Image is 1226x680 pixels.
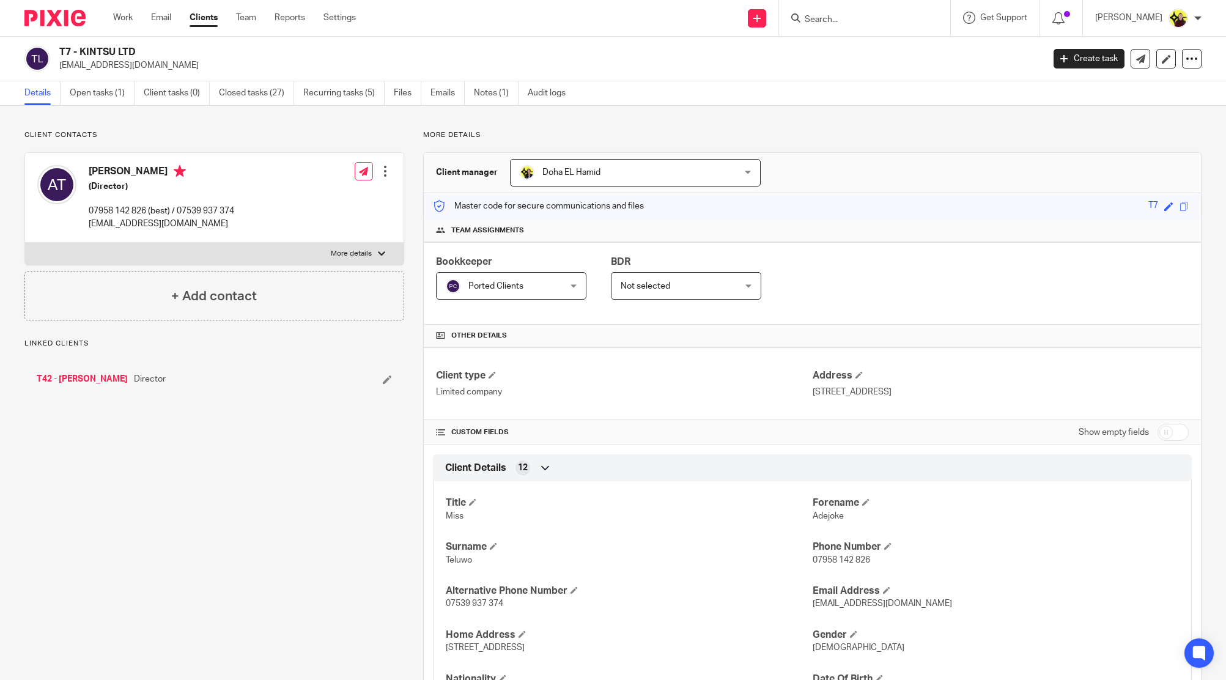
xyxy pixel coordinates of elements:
p: More details [423,130,1202,140]
img: Pixie [24,10,86,26]
span: Doha EL Hamid [542,168,600,177]
span: 07539 937 374 [446,599,503,608]
img: svg%3E [24,46,50,72]
a: Files [394,81,421,105]
a: Client tasks (0) [144,81,210,105]
p: Master code for secure communications and files [433,200,644,212]
a: Clients [190,12,218,24]
span: 12 [518,462,528,474]
h4: Email Address [813,585,1179,597]
div: T7 [1148,199,1158,213]
span: [EMAIL_ADDRESS][DOMAIN_NAME] [813,599,952,608]
h4: Surname [446,541,812,553]
p: Limited company [436,386,812,398]
a: Open tasks (1) [70,81,135,105]
a: Emails [430,81,465,105]
span: Get Support [980,13,1027,22]
a: Settings [323,12,356,24]
img: svg%3E [446,279,460,294]
span: Miss [446,512,463,520]
span: [STREET_ADDRESS] [446,643,525,652]
h3: Client manager [436,166,498,179]
span: Adejoke [813,512,844,520]
span: Director [134,373,166,385]
h4: Client type [436,369,812,382]
img: Doha-Starbridge.jpg [520,165,534,180]
p: Linked clients [24,339,404,349]
a: Notes (1) [474,81,519,105]
h2: T7 - KINTSU LTD [59,46,840,59]
h4: Home Address [446,629,812,641]
h4: Alternative Phone Number [446,585,812,597]
a: Email [151,12,171,24]
a: Closed tasks (27) [219,81,294,105]
span: [DEMOGRAPHIC_DATA] [813,643,904,652]
a: Recurring tasks (5) [303,81,385,105]
span: Teluwo [446,556,472,564]
a: Details [24,81,61,105]
h4: CUSTOM FIELDS [436,427,812,437]
h4: Phone Number [813,541,1179,553]
input: Search [803,15,914,26]
span: BDR [611,257,630,267]
img: Megan-Starbridge.jpg [1169,9,1188,28]
label: Show empty fields [1079,426,1149,438]
h4: [PERSON_NAME] [89,165,234,180]
h4: + Add contact [171,287,257,306]
span: Team assignments [451,226,524,235]
span: 07958 142 826 [813,556,870,564]
a: T42 - [PERSON_NAME] [37,373,128,385]
a: Work [113,12,133,24]
span: Other details [451,331,507,341]
p: Client contacts [24,130,404,140]
p: 07958 142 826 (best) / 07539 937 374 [89,205,234,217]
p: [PERSON_NAME] [1095,12,1162,24]
p: [STREET_ADDRESS] [813,386,1189,398]
p: [EMAIL_ADDRESS][DOMAIN_NAME] [89,218,234,230]
h4: Title [446,497,812,509]
h4: Address [813,369,1189,382]
span: Client Details [445,462,506,475]
a: Audit logs [528,81,575,105]
a: Team [236,12,256,24]
i: Primary [174,165,186,177]
h4: Gender [813,629,1179,641]
a: Create task [1054,49,1124,68]
span: Bookkeeper [436,257,492,267]
h5: (Director) [89,180,234,193]
p: More details [331,249,372,259]
span: Ported Clients [468,282,523,290]
h4: Forename [813,497,1179,509]
a: Reports [275,12,305,24]
span: Not selected [621,282,670,290]
p: [EMAIL_ADDRESS][DOMAIN_NAME] [59,59,1035,72]
img: svg%3E [37,165,76,204]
